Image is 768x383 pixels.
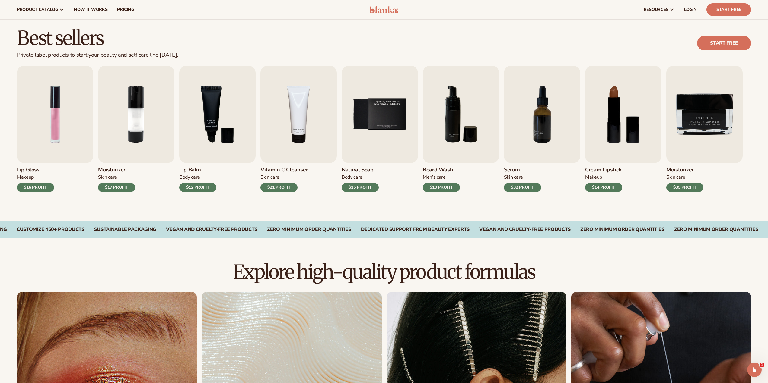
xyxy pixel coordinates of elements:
[17,262,751,282] h2: Explore high-quality product formulas
[117,7,134,12] span: pricing
[179,183,216,192] div: $12 PROFIT
[260,66,337,192] a: 4 / 9
[260,183,298,192] div: $21 PROFIT
[17,28,178,48] h2: Best sellers
[479,227,571,232] div: Vegan and Cruelty-Free Products
[17,174,54,181] div: Makeup
[423,174,460,181] div: Men’s Care
[504,66,580,192] a: 7 / 9
[17,66,93,192] a: 1 / 9
[585,167,622,173] h3: Cream Lipstick
[94,227,156,232] div: SUSTAINABLE PACKAGING
[166,227,257,232] div: VEGAN AND CRUELTY-FREE PRODUCTS
[179,66,256,192] a: 3 / 9
[98,183,135,192] div: $17 PROFIT
[580,227,664,232] div: Zero Minimum Order QuantitieS
[674,227,758,232] div: Zero Minimum Order QuantitieS
[98,174,135,181] div: Skin Care
[260,167,308,173] h3: Vitamin C Cleanser
[666,183,703,192] div: $35 PROFIT
[17,167,54,173] h3: Lip Gloss
[98,66,174,192] a: 2 / 9
[342,174,379,181] div: Body Care
[260,174,308,181] div: Skin Care
[585,66,661,192] a: 8 / 9
[504,174,541,181] div: Skin Care
[17,7,58,12] span: product catalog
[98,167,135,173] h3: Moisturizer
[423,66,499,192] a: 6 / 9
[423,183,460,192] div: $10 PROFIT
[760,363,764,367] span: 1
[504,167,541,173] h3: Serum
[423,167,460,173] h3: Beard Wash
[697,36,751,50] a: Start free
[17,52,178,58] div: Private label products to start your beauty and self care line [DATE].
[684,7,697,12] span: LOGIN
[644,7,668,12] span: resources
[74,7,108,12] span: How It Works
[370,6,398,13] img: logo
[585,183,622,192] div: $14 PROFIT
[17,227,84,232] div: CUSTOMIZE 450+ PRODUCTS
[666,167,703,173] h3: Moisturizer
[342,167,379,173] h3: Natural Soap
[504,183,541,192] div: $32 PROFIT
[747,363,762,377] iframe: Intercom live chat
[342,66,418,192] a: 5 / 9
[179,167,216,173] h3: Lip Balm
[585,174,622,181] div: Makeup
[706,3,751,16] a: Start Free
[342,183,379,192] div: $15 PROFIT
[179,174,216,181] div: Body Care
[666,174,703,181] div: Skin Care
[267,227,351,232] div: ZERO MINIMUM ORDER QUANTITIES
[666,66,743,192] a: 9 / 9
[17,183,54,192] div: $16 PROFIT
[361,227,470,232] div: DEDICATED SUPPORT FROM BEAUTY EXPERTS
